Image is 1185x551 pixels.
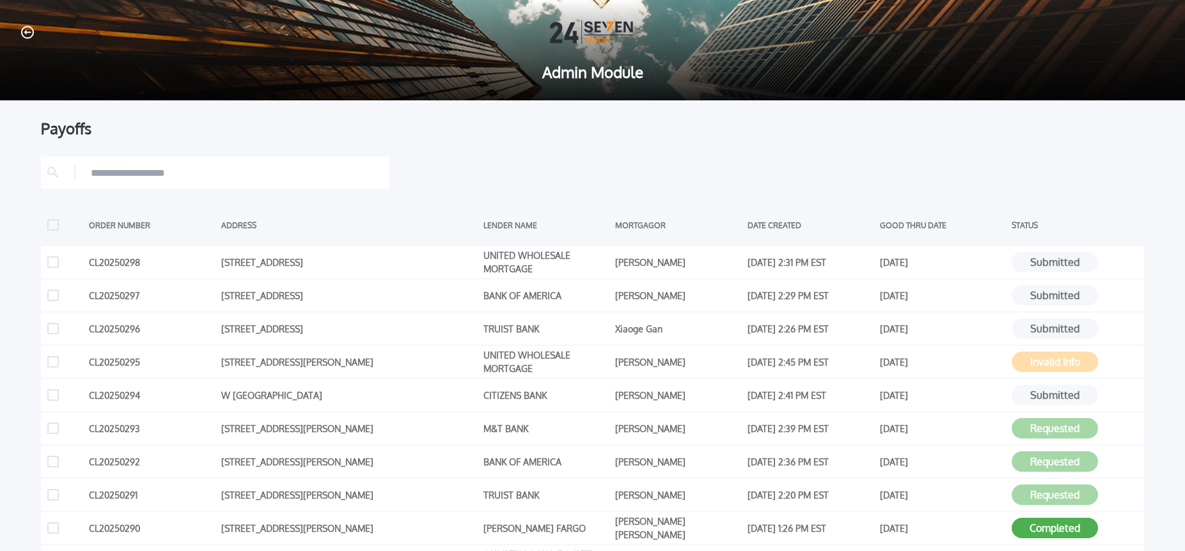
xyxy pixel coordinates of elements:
[483,452,609,471] div: BANK OF AMERICA
[880,452,1006,471] div: [DATE]
[221,252,477,272] div: [STREET_ADDRESS]
[880,518,1006,538] div: [DATE]
[1012,285,1098,306] button: Submitted
[483,215,609,235] div: LENDER NAME
[748,215,874,235] div: DATE CREATED
[483,286,609,305] div: BANK OF AMERICA
[880,319,1006,338] div: [DATE]
[748,485,874,504] div: [DATE] 2:20 PM EST
[483,419,609,438] div: M&T BANK
[483,319,609,338] div: TRUIST BANK
[1012,385,1098,405] button: Submitted
[1012,215,1138,235] div: STATUS
[880,352,1006,371] div: [DATE]
[1012,318,1098,339] button: Submitted
[748,319,874,338] div: [DATE] 2:26 PM EST
[89,215,215,235] div: ORDER NUMBER
[748,286,874,305] div: [DATE] 2:29 PM EST
[615,518,741,538] div: [PERSON_NAME] [PERSON_NAME]
[615,419,741,438] div: [PERSON_NAME]
[748,352,874,371] div: [DATE] 2:45 PM EST
[221,518,477,538] div: [STREET_ADDRESS][PERSON_NAME]
[221,485,477,504] div: [STREET_ADDRESS][PERSON_NAME]
[41,121,1144,136] div: Payoffs
[221,419,477,438] div: [STREET_ADDRESS][PERSON_NAME]
[1012,352,1098,372] button: Invalid Info
[615,215,741,235] div: MORTGAGOR
[89,419,215,438] div: CL20250293
[550,20,636,44] img: Logo
[20,65,1165,80] span: Admin Module
[880,419,1006,438] div: [DATE]
[221,319,477,338] div: [STREET_ADDRESS]
[89,352,215,371] div: CL20250295
[221,352,477,371] div: [STREET_ADDRESS][PERSON_NAME]
[615,485,741,504] div: [PERSON_NAME]
[615,385,741,405] div: [PERSON_NAME]
[880,252,1006,272] div: [DATE]
[483,518,609,538] div: [PERSON_NAME] FARGO
[1012,451,1098,472] button: Requested
[221,286,477,305] div: [STREET_ADDRESS]
[748,385,874,405] div: [DATE] 2:41 PM EST
[221,215,477,235] div: ADDRESS
[880,385,1006,405] div: [DATE]
[89,485,215,504] div: CL20250291
[880,485,1006,504] div: [DATE]
[221,452,477,471] div: [STREET_ADDRESS][PERSON_NAME]
[615,452,741,471] div: [PERSON_NAME]
[483,385,609,405] div: CITIZENS BANK
[615,352,741,371] div: [PERSON_NAME]
[880,215,1006,235] div: GOOD THRU DATE
[89,252,215,272] div: CL20250298
[615,252,741,272] div: [PERSON_NAME]
[483,352,609,371] div: UNITED WHOLESALE MORTGAGE
[615,319,741,338] div: Xiaoge Gan
[89,385,215,405] div: CL20250294
[748,452,874,471] div: [DATE] 2:36 PM EST
[1012,252,1098,272] button: Submitted
[89,518,215,538] div: CL20250290
[483,252,609,272] div: UNITED WHOLESALE MORTGAGE
[880,286,1006,305] div: [DATE]
[615,286,741,305] div: [PERSON_NAME]
[748,252,874,272] div: [DATE] 2:31 PM EST
[1012,518,1098,538] button: Completed
[748,419,874,438] div: [DATE] 2:39 PM EST
[89,319,215,338] div: CL20250296
[483,485,609,504] div: TRUIST BANK
[1012,418,1098,438] button: Requested
[89,286,215,305] div: CL20250297
[1012,485,1098,505] button: Requested
[89,452,215,471] div: CL20250292
[221,385,477,405] div: W [GEOGRAPHIC_DATA]
[748,518,874,538] div: [DATE] 1:26 PM EST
